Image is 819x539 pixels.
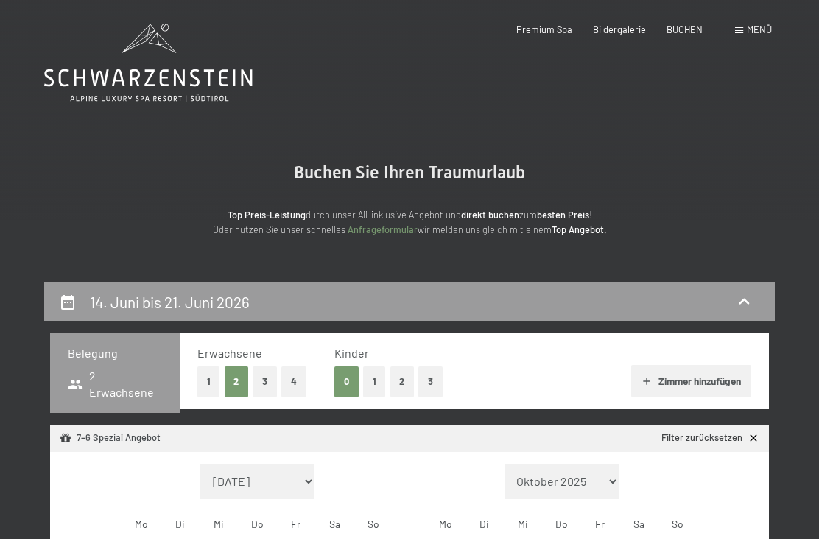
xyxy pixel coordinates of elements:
abbr: Dienstag [175,518,185,530]
strong: Top Preis-Leistung [228,209,306,220]
a: Premium Spa [516,24,572,35]
button: 1 [197,366,220,397]
a: BUCHEN [667,24,703,35]
h3: Belegung [68,345,162,361]
abbr: Dienstag [479,518,489,530]
span: Erwachsene [197,346,262,360]
abbr: Samstag [633,518,644,530]
strong: direkt buchen [461,209,519,220]
abbr: Sonntag [672,518,683,530]
span: Kinder [334,346,369,360]
abbr: Samstag [329,518,340,530]
button: 1 [363,366,386,397]
abbr: Sonntag [368,518,379,530]
strong: besten Preis [537,209,589,220]
p: durch unser All-inklusive Angebot und zum ! Oder nutzen Sie unser schnelles wir melden uns gleich... [115,207,704,237]
strong: Top Angebot. [552,223,607,235]
h2: 14. Juni bis 21. Juni 2026 [90,293,250,311]
button: 4 [281,366,306,397]
abbr: Donnerstag [555,518,568,530]
abbr: Mittwoch [518,518,528,530]
abbr: Freitag [595,518,605,530]
button: Zimmer hinzufügen [631,365,751,397]
button: 3 [253,366,277,397]
div: 7=6 Spezial Angebot [60,431,161,445]
abbr: Montag [439,518,452,530]
a: Filter zurücksetzen [661,431,759,445]
span: Buchen Sie Ihren Traumurlaub [294,162,525,183]
a: Bildergalerie [593,24,646,35]
abbr: Mittwoch [214,518,224,530]
button: 2 [225,366,249,397]
span: 2 Erwachsene [68,368,162,401]
abbr: Freitag [291,518,300,530]
abbr: Donnerstag [251,518,264,530]
span: Menü [747,24,772,35]
a: Anfrageformular [348,223,418,235]
abbr: Montag [135,518,148,530]
button: 3 [418,366,443,397]
svg: Angebot/Paket [60,432,72,445]
button: 0 [334,366,359,397]
button: 2 [390,366,415,397]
